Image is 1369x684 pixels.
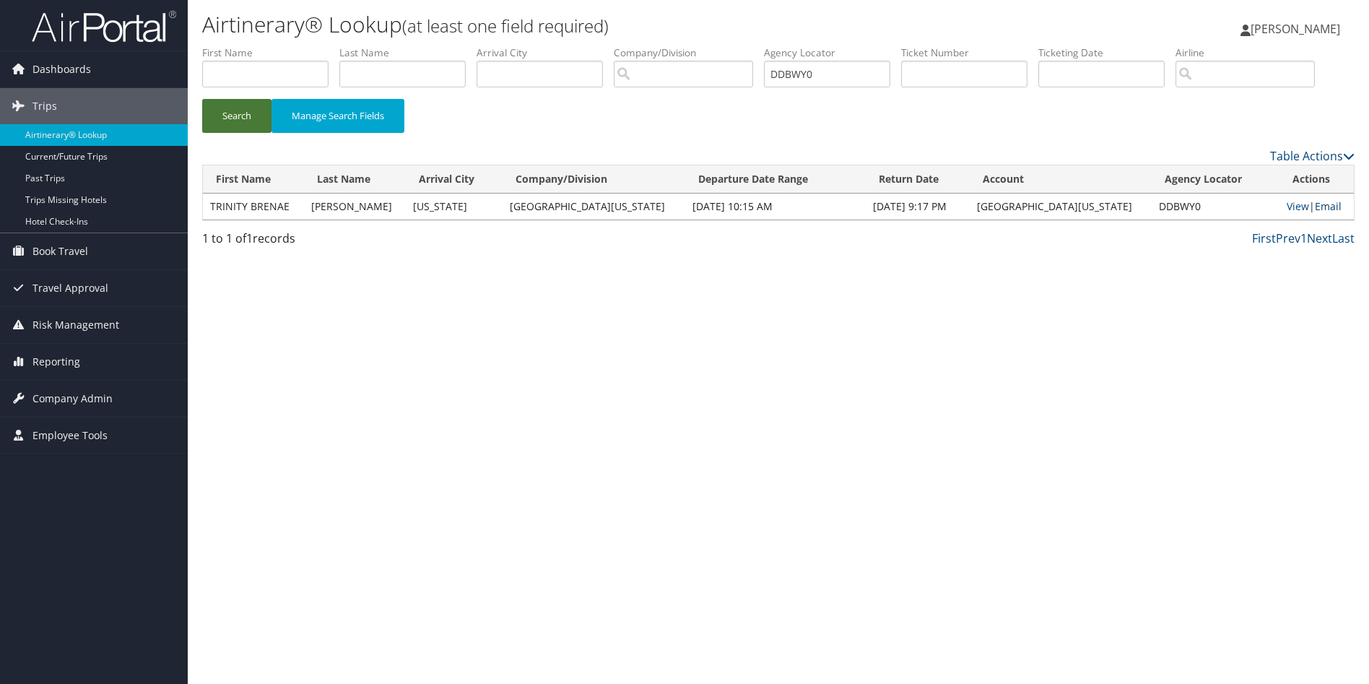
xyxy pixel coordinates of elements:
td: [GEOGRAPHIC_DATA][US_STATE] [970,194,1152,220]
td: TRINITY BRENAE [203,194,304,220]
span: [PERSON_NAME] [1251,21,1340,37]
td: [PERSON_NAME] [304,194,407,220]
label: Last Name [339,46,477,60]
span: Reporting [32,344,80,380]
span: Company Admin [32,381,113,417]
td: [US_STATE] [406,194,503,220]
a: First [1252,230,1276,246]
td: [DATE] 10:15 AM [685,194,866,220]
th: First Name: activate to sort column ascending [203,165,304,194]
label: Company/Division [614,46,764,60]
a: 1 [1300,230,1307,246]
span: Risk Management [32,307,119,343]
a: Last [1332,230,1355,246]
small: (at least one field required) [402,14,609,38]
th: Actions [1279,165,1354,194]
span: Book Travel [32,233,88,269]
label: First Name [202,46,339,60]
label: Ticketing Date [1038,46,1175,60]
span: Dashboards [32,51,91,87]
th: Company/Division [503,165,684,194]
img: airportal-logo.png [32,9,176,43]
th: Departure Date Range: activate to sort column ascending [685,165,866,194]
a: Email [1315,199,1342,213]
td: [DATE] 9:17 PM [866,194,970,220]
button: Manage Search Fields [271,99,404,133]
a: View [1287,199,1309,213]
a: Next [1307,230,1332,246]
h1: Airtinerary® Lookup [202,9,970,40]
label: Ticket Number [901,46,1038,60]
div: 1 to 1 of records [202,230,474,254]
span: Employee Tools [32,417,108,454]
td: [GEOGRAPHIC_DATA][US_STATE] [503,194,684,220]
a: Table Actions [1270,148,1355,164]
label: Arrival City [477,46,614,60]
span: 1 [246,230,253,246]
a: [PERSON_NAME] [1240,7,1355,51]
span: Travel Approval [32,270,108,306]
span: Trips [32,88,57,124]
th: Return Date: activate to sort column ascending [866,165,970,194]
th: Arrival City: activate to sort column ascending [406,165,503,194]
label: Agency Locator [764,46,901,60]
button: Search [202,99,271,133]
a: Prev [1276,230,1300,246]
td: DDBWY0 [1152,194,1279,220]
th: Last Name: activate to sort column ascending [304,165,407,194]
th: Agency Locator: activate to sort column ascending [1152,165,1279,194]
th: Account: activate to sort column ascending [970,165,1152,194]
label: Airline [1175,46,1326,60]
td: | [1279,194,1354,220]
